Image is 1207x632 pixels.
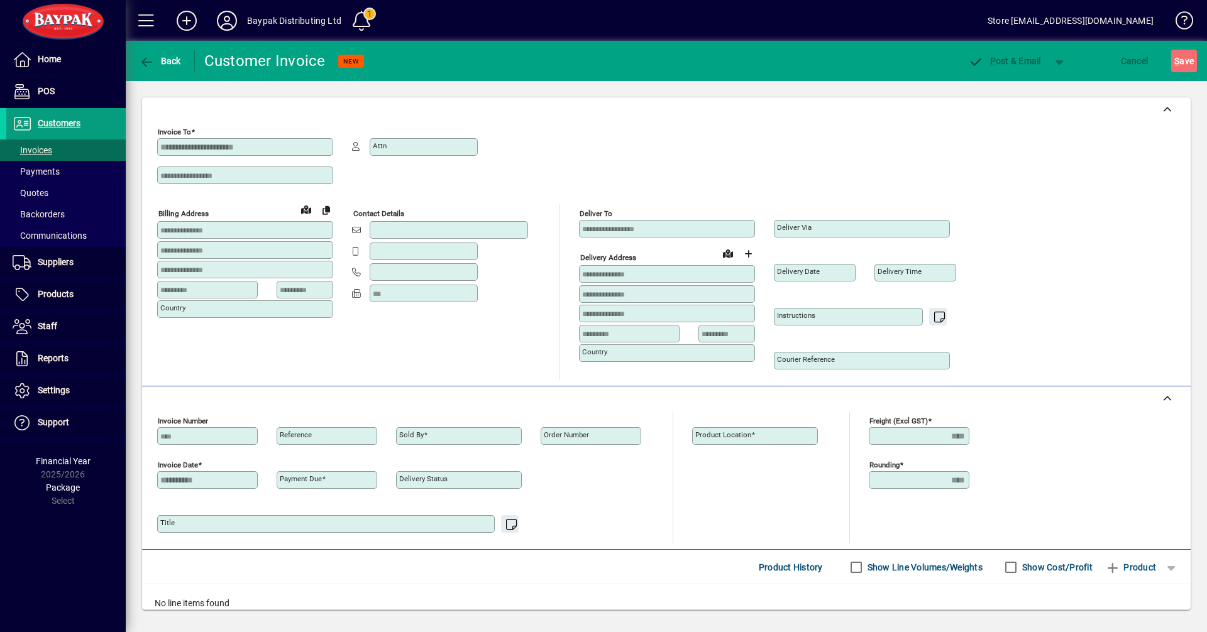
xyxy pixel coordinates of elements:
[869,460,900,469] mat-label: Rounding
[38,54,61,64] span: Home
[777,223,812,232] mat-label: Deliver via
[6,247,126,278] a: Suppliers
[139,56,181,66] span: Back
[126,50,195,72] app-page-header-button: Back
[160,518,175,527] mat-label: Title
[38,385,70,395] span: Settings
[6,343,126,374] a: Reports
[280,474,322,483] mat-label: Payment due
[13,145,52,155] span: Invoices
[754,556,828,579] button: Product History
[6,311,126,342] a: Staff
[38,257,74,267] span: Suppliers
[207,9,247,32] button: Profile
[6,375,126,406] a: Settings
[343,57,359,65] span: NEW
[1174,56,1179,66] span: S
[38,353,69,363] span: Reports
[6,225,126,246] a: Communications
[13,188,48,198] span: Quotes
[247,11,341,31] div: Baypak Distributing Ltd
[6,161,126,182] a: Payments
[988,11,1154,31] div: Store [EMAIL_ADDRESS][DOMAIN_NAME]
[1171,50,1197,72] button: Save
[777,311,815,320] mat-label: Instructions
[878,267,922,276] mat-label: Delivery time
[158,460,198,469] mat-label: Invoice date
[1020,561,1093,574] label: Show Cost/Profit
[990,56,996,66] span: P
[580,209,612,218] mat-label: Deliver To
[38,118,80,128] span: Customers
[399,430,424,439] mat-label: Sold by
[695,430,751,439] mat-label: Product location
[46,482,80,493] span: Package
[6,182,126,204] a: Quotes
[204,51,326,71] div: Customer Invoice
[962,50,1047,72] button: Post & Email
[160,303,185,312] mat-label: Country
[738,244,758,264] button: Choose address
[158,417,208,425] mat-label: Invoice number
[38,289,74,299] span: Products
[6,407,126,439] a: Support
[777,267,820,276] mat-label: Delivery date
[280,430,312,439] mat-label: Reference
[1105,557,1156,577] span: Product
[6,139,126,161] a: Invoices
[718,243,738,263] a: View on map
[759,557,823,577] span: Product History
[6,44,126,75] a: Home
[6,204,126,225] a: Backorders
[777,355,835,364] mat-label: Courier Reference
[142,584,1191,623] div: No line items found
[373,141,387,150] mat-label: Attn
[38,417,69,427] span: Support
[158,128,191,136] mat-label: Invoice To
[13,166,60,177] span: Payments
[968,56,1041,66] span: ost & Email
[13,231,87,241] span: Communications
[38,86,55,96] span: POS
[316,200,336,220] button: Copy to Delivery address
[296,199,316,219] a: View on map
[1099,556,1162,579] button: Product
[6,279,126,310] a: Products
[544,430,589,439] mat-label: Order number
[13,209,65,219] span: Backorders
[38,321,57,331] span: Staff
[869,417,928,425] mat-label: Freight (excl GST)
[399,474,448,483] mat-label: Delivery status
[1174,51,1194,71] span: ave
[6,76,126,107] a: POS
[582,347,607,356] mat-label: Country
[865,561,983,574] label: Show Line Volumes/Weights
[36,456,91,466] span: Financial Year
[136,50,184,72] button: Back
[167,9,207,32] button: Add
[1166,3,1191,43] a: Knowledge Base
